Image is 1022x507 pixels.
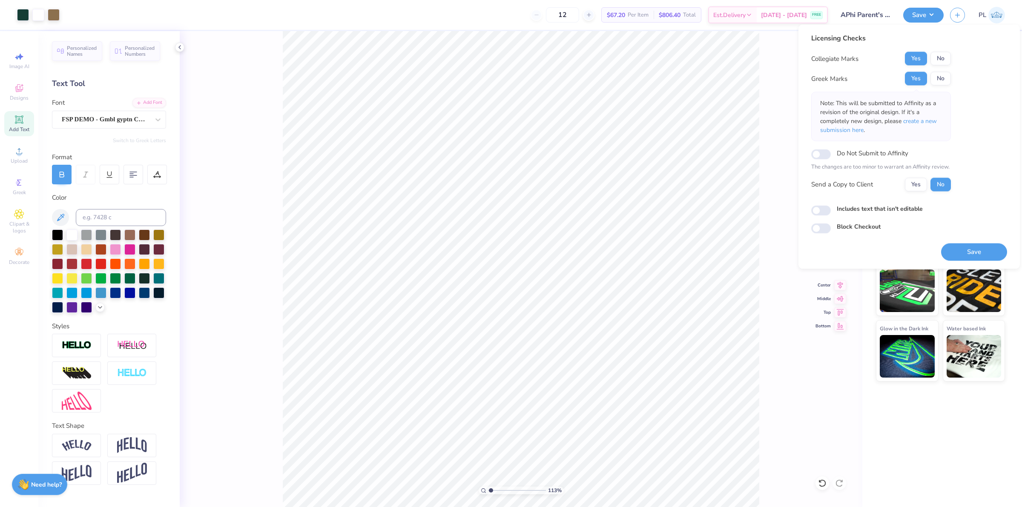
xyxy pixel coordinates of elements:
[930,72,951,86] button: No
[4,221,34,234] span: Clipart & logos
[52,321,166,331] div: Styles
[11,158,28,164] span: Upload
[628,11,649,20] span: Per Item
[62,440,92,451] img: Arc
[62,392,92,410] img: Free Distort
[659,11,680,20] span: $806.40
[905,52,927,66] button: Yes
[117,437,147,453] img: Arch
[117,368,147,378] img: Negative Space
[905,72,927,86] button: Yes
[811,54,858,63] div: Collegiate Marks
[52,78,166,89] div: Text Tool
[607,11,625,20] span: $67.20
[811,180,873,189] div: Send a Copy to Client
[113,137,166,144] button: Switch to Greek Letters
[837,204,923,213] label: Includes text that isn't editable
[941,243,1007,261] button: Save
[837,222,881,231] label: Block Checkout
[713,11,746,20] span: Est. Delivery
[125,45,155,57] span: Personalized Numbers
[52,152,167,162] div: Format
[10,95,29,101] span: Designs
[62,465,92,481] img: Flag
[815,323,831,329] span: Bottom
[683,11,696,20] span: Total
[811,33,951,43] div: Licensing Checks
[930,52,951,66] button: No
[815,282,831,288] span: Center
[815,296,831,302] span: Middle
[62,367,92,380] img: 3d Illusion
[812,12,821,18] span: FREE
[947,335,1002,378] img: Water based Ink
[9,63,29,70] span: Image AI
[880,335,935,378] img: Glow in the Dark Ink
[905,178,927,191] button: Yes
[979,10,986,20] span: PL
[930,178,951,191] button: No
[13,189,26,196] span: Greek
[834,6,897,23] input: Untitled Design
[947,324,986,333] span: Water based Ink
[761,11,807,20] span: [DATE] - [DATE]
[62,341,92,350] img: Stroke
[52,98,65,108] label: Font
[117,463,147,484] img: Rise
[546,7,579,23] input: – –
[837,148,908,159] label: Do Not Submit to Affinity
[988,7,1005,23] img: Pamela Lois Reyes
[52,421,166,431] div: Text Shape
[31,481,62,489] strong: Need help?
[52,193,166,203] div: Color
[811,74,847,83] div: Greek Marks
[9,259,29,266] span: Decorate
[815,309,831,315] span: Top
[947,269,1002,312] img: Metallic & Glitter Ink
[67,45,97,57] span: Personalized Names
[903,8,944,23] button: Save
[132,98,166,108] div: Add Font
[117,340,147,351] img: Shadow
[9,126,29,133] span: Add Text
[979,7,1005,23] a: PL
[820,99,942,135] p: Note: This will be submitted to Affinity as a revision of the original design. If it's a complete...
[880,324,928,333] span: Glow in the Dark Ink
[811,163,951,172] p: The changes are too minor to warrant an Affinity review.
[76,209,166,226] input: e.g. 7428 c
[548,487,562,494] span: 113 %
[880,269,935,312] img: Neon Ink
